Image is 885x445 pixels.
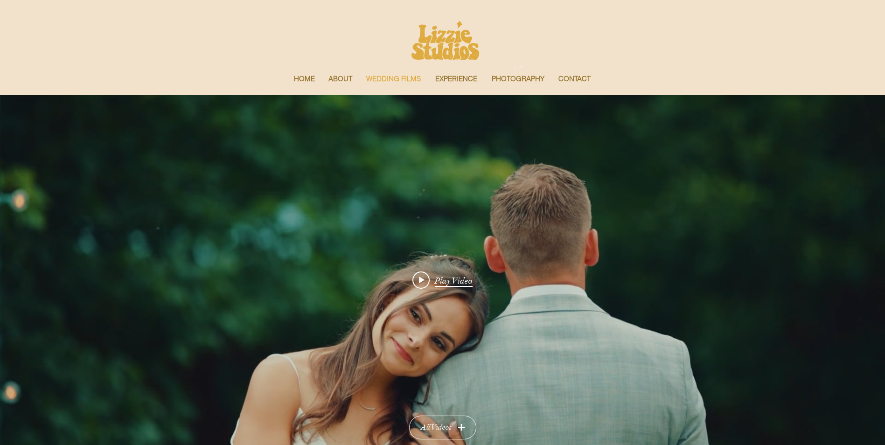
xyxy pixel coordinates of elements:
[289,69,320,89] p: HOME
[435,276,473,287] span: Play Video
[551,69,598,89] a: CONTACT
[214,69,670,89] nav: Site
[366,63,514,70] span: [US_STATE] WEDDING VIDEOGRAPH
[359,69,428,89] a: WEDDING FILMS
[514,63,525,70] span: ER
[554,69,595,89] p: CONTACT
[321,69,359,89] a: ABOUT
[324,69,357,89] p: ABOUT
[412,271,473,290] button: Play video: Rebecca & Alex
[485,69,551,89] a: PHOTOGRAPHY
[409,416,476,439] button: All Videos
[411,21,479,60] img: old logo yellow.png
[362,69,425,89] p: WEDDING FILMS
[431,69,482,89] p: EXPERIENCE
[487,69,549,89] p: PHOTOGRAPHY
[428,69,485,89] a: EXPERIENCE
[287,69,321,89] a: HOME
